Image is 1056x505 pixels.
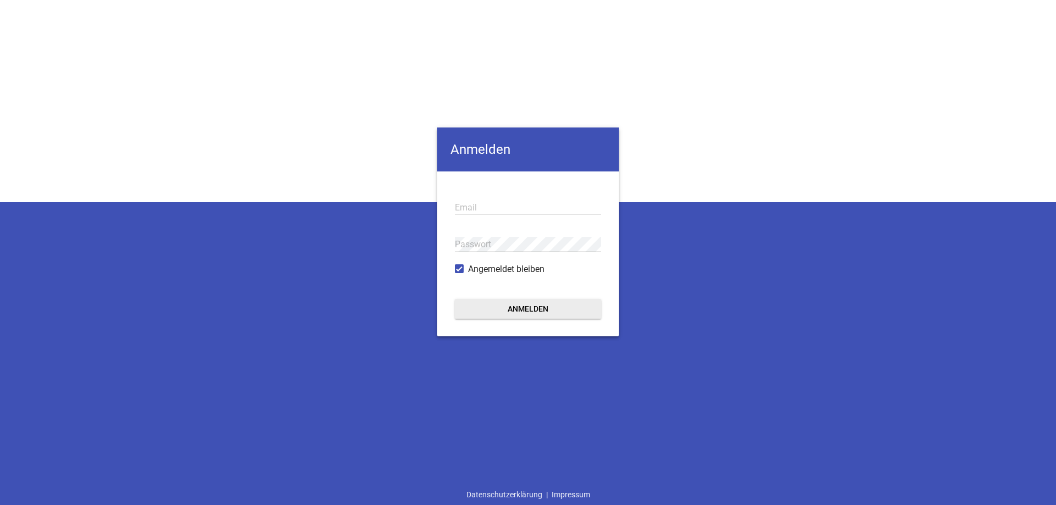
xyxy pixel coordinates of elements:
span: Angemeldet bleiben [468,263,544,276]
div: | [463,484,594,505]
button: Anmelden [455,299,601,319]
a: Datenschutzerklärung [463,484,546,505]
a: Impressum [548,484,594,505]
h4: Anmelden [437,127,619,171]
